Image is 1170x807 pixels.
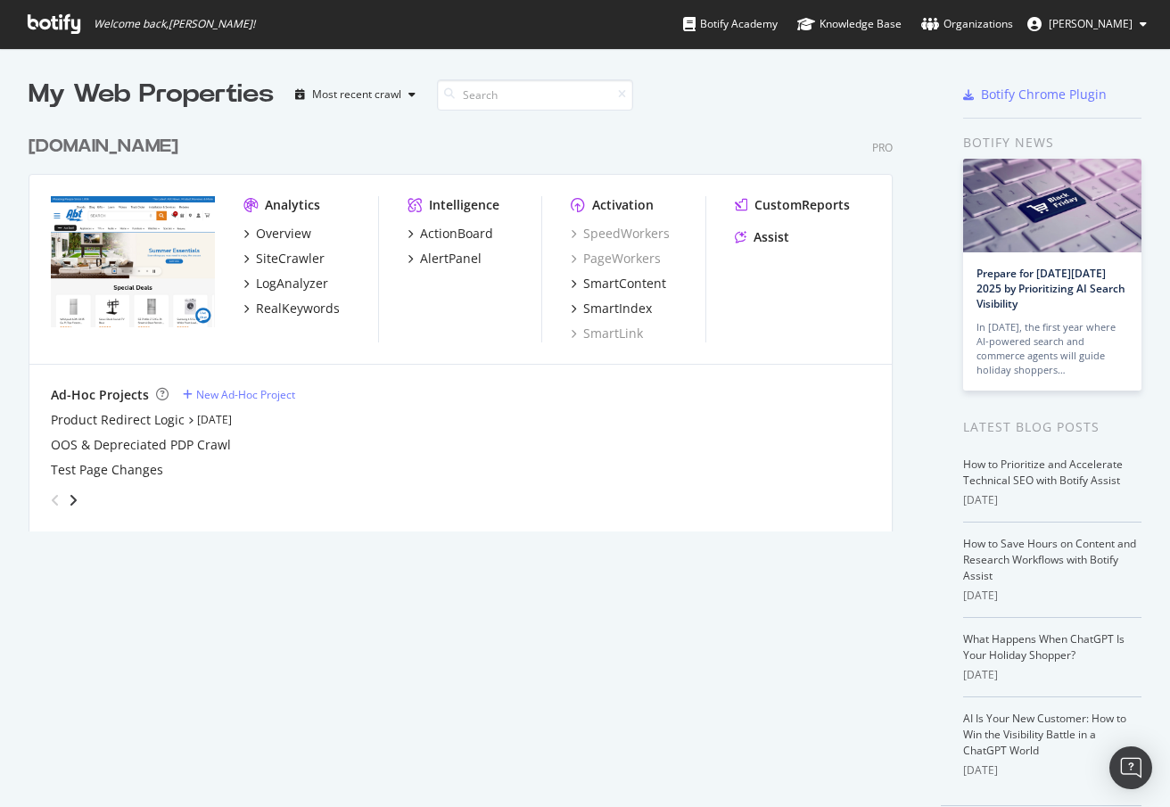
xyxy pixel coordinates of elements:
a: ActionBoard [408,225,493,243]
div: [DATE] [963,492,1141,508]
div: RealKeywords [256,300,340,317]
div: My Web Properties [29,77,274,112]
img: Prepare for Black Friday 2025 by Prioritizing AI Search Visibility [963,159,1141,252]
a: LogAnalyzer [243,275,328,292]
a: RealKeywords [243,300,340,317]
button: [PERSON_NAME] [1013,10,1161,38]
div: Activation [592,196,654,214]
a: AI Is Your New Customer: How to Win the Visibility Battle in a ChatGPT World [963,711,1126,758]
div: Open Intercom Messenger [1109,746,1152,789]
div: SmartIndex [583,300,652,317]
span: Welcome back, [PERSON_NAME] ! [94,17,255,31]
div: [DOMAIN_NAME] [29,134,178,160]
a: CustomReports [735,196,850,214]
div: Organizations [921,15,1013,33]
div: Knowledge Base [797,15,902,33]
div: ActionBoard [420,225,493,243]
div: Most recent crawl [312,89,401,100]
div: New Ad-Hoc Project [196,387,295,402]
a: Botify Chrome Plugin [963,86,1107,103]
div: AlertPanel [420,250,482,268]
span: Sean Ryan [1049,16,1133,31]
div: Intelligence [429,196,499,214]
img: abt.com [51,196,215,327]
div: Assist [754,228,789,246]
div: Overview [256,225,311,243]
div: SiteCrawler [256,250,325,268]
button: Most recent crawl [288,80,423,109]
div: [DATE] [963,667,1141,683]
a: AlertPanel [408,250,482,268]
div: LogAnalyzer [256,275,328,292]
div: SmartContent [583,275,666,292]
a: SmartLink [571,325,643,342]
div: Botify Academy [683,15,778,33]
div: Pro [872,140,893,155]
div: [DATE] [963,762,1141,778]
div: Ad-Hoc Projects [51,386,149,404]
a: How to Save Hours on Content and Research Workflows with Botify Assist [963,536,1136,583]
a: Product Redirect Logic [51,411,185,429]
a: Prepare for [DATE][DATE] 2025 by Prioritizing AI Search Visibility [976,266,1125,311]
a: SiteCrawler [243,250,325,268]
div: In [DATE], the first year where AI-powered search and commerce agents will guide holiday shoppers… [976,320,1128,377]
a: SpeedWorkers [571,225,670,243]
div: [DATE] [963,588,1141,604]
div: Latest Blog Posts [963,417,1141,437]
a: [DATE] [197,412,232,427]
div: Botify Chrome Plugin [981,86,1107,103]
a: PageWorkers [571,250,661,268]
a: New Ad-Hoc Project [183,387,295,402]
div: angle-right [67,491,79,509]
a: Test Page Changes [51,461,163,479]
div: angle-left [44,486,67,515]
a: What Happens When ChatGPT Is Your Holiday Shopper? [963,631,1125,663]
a: SmartIndex [571,300,652,317]
a: Overview [243,225,311,243]
input: Search [437,79,633,111]
div: grid [29,112,907,531]
a: How to Prioritize and Accelerate Technical SEO with Botify Assist [963,457,1123,488]
a: OOS & Depreciated PDP Crawl [51,436,231,454]
a: Assist [735,228,789,246]
a: SmartContent [571,275,666,292]
div: CustomReports [754,196,850,214]
div: Analytics [265,196,320,214]
div: Botify news [963,133,1141,152]
a: [DOMAIN_NAME] [29,134,185,160]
